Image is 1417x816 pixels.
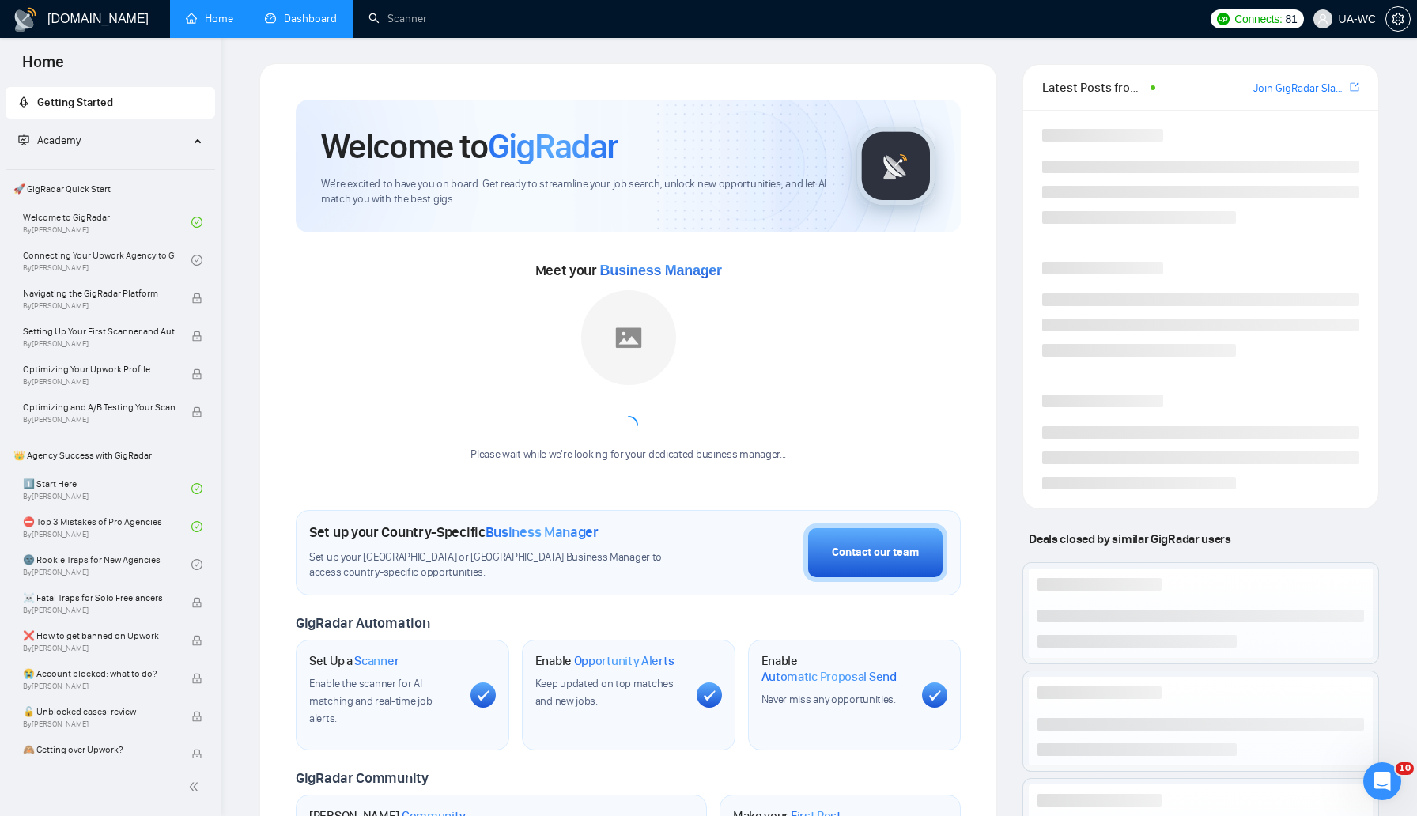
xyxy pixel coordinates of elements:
[7,440,213,471] span: 👑 Agency Success with GigRadar
[191,331,202,342] span: lock
[191,255,202,266] span: check-circle
[309,523,599,541] h1: Set up your Country-Specific
[1350,81,1359,93] span: export
[191,673,202,684] span: lock
[1396,762,1414,775] span: 10
[309,677,432,725] span: Enable the scanner for AI matching and real-time job alerts.
[296,614,429,632] span: GigRadar Automation
[535,653,674,669] h1: Enable
[23,590,175,606] span: ☠️ Fatal Traps for Solo Freelancers
[23,377,175,387] span: By [PERSON_NAME]
[761,653,910,684] h1: Enable
[856,127,935,206] img: gigradar-logo.png
[18,134,81,147] span: Academy
[9,51,77,84] span: Home
[23,704,175,720] span: 🔓 Unblocked cases: review
[23,323,175,339] span: Setting Up Your First Scanner and Auto-Bidder
[37,96,113,109] span: Getting Started
[23,301,175,311] span: By [PERSON_NAME]
[191,521,202,532] span: check-circle
[23,415,175,425] span: By [PERSON_NAME]
[23,720,175,729] span: By [PERSON_NAME]
[191,293,202,304] span: lock
[309,550,692,580] span: Set up your [GEOGRAPHIC_DATA] or [GEOGRAPHIC_DATA] Business Manager to access country-specific op...
[354,653,399,669] span: Scanner
[486,523,599,541] span: Business Manager
[37,134,81,147] span: Academy
[296,769,429,787] span: GigRadar Community
[488,125,618,168] span: GigRadar
[803,523,947,582] button: Contact our team
[23,606,175,615] span: By [PERSON_NAME]
[321,177,831,207] span: We're excited to have you on board. Get ready to streamline your job search, unlock new opportuni...
[1363,762,1401,800] iframe: Intercom live chat
[18,134,29,145] span: fund-projection-screen
[191,597,202,608] span: lock
[600,263,722,278] span: Business Manager
[761,669,897,685] span: Automatic Proposal Send
[832,544,919,561] div: Contact our team
[23,339,175,349] span: By [PERSON_NAME]
[23,399,175,415] span: Optimizing and A/B Testing Your Scanner for Better Results
[461,448,795,463] div: Please wait while we're looking for your dedicated business manager...
[619,416,638,435] span: loading
[23,757,175,767] span: By [PERSON_NAME]
[191,406,202,417] span: lock
[23,243,191,278] a: Connecting Your Upwork Agency to GigRadarBy[PERSON_NAME]
[7,173,213,205] span: 🚀 GigRadar Quick Start
[1385,13,1411,25] a: setting
[23,628,175,644] span: ❌ How to get banned on Upwork
[191,749,202,760] span: lock
[309,653,399,669] h1: Set Up a
[1286,10,1298,28] span: 81
[191,217,202,228] span: check-circle
[23,644,175,653] span: By [PERSON_NAME]
[23,547,191,582] a: 🌚 Rookie Traps for New AgenciesBy[PERSON_NAME]
[23,666,175,682] span: 😭 Account blocked: what to do?
[191,711,202,722] span: lock
[1253,80,1347,97] a: Join GigRadar Slack Community
[581,290,676,385] img: placeholder.png
[191,559,202,570] span: check-circle
[13,7,38,32] img: logo
[191,635,202,646] span: lock
[1217,13,1230,25] img: upwork-logo.png
[18,96,29,108] span: rocket
[535,262,722,279] span: Meet your
[321,125,618,168] h1: Welcome to
[368,12,427,25] a: searchScanner
[23,509,191,544] a: ⛔ Top 3 Mistakes of Pro AgenciesBy[PERSON_NAME]
[1317,13,1328,25] span: user
[23,682,175,691] span: By [PERSON_NAME]
[23,361,175,377] span: Optimizing Your Upwork Profile
[23,205,191,240] a: Welcome to GigRadarBy[PERSON_NAME]
[1042,77,1146,97] span: Latest Posts from the GigRadar Community
[265,12,337,25] a: dashboardDashboard
[574,653,674,669] span: Opportunity Alerts
[6,87,215,119] li: Getting Started
[535,677,674,708] span: Keep updated on top matches and new jobs.
[1234,10,1282,28] span: Connects:
[23,471,191,506] a: 1️⃣ Start HereBy[PERSON_NAME]
[188,779,204,795] span: double-left
[1386,13,1410,25] span: setting
[191,368,202,380] span: lock
[1022,525,1237,553] span: Deals closed by similar GigRadar users
[23,285,175,301] span: Navigating the GigRadar Platform
[191,483,202,494] span: check-circle
[1385,6,1411,32] button: setting
[186,12,233,25] a: homeHome
[1350,80,1359,95] a: export
[23,742,175,757] span: 🙈 Getting over Upwork?
[761,693,896,706] span: Never miss any opportunities.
